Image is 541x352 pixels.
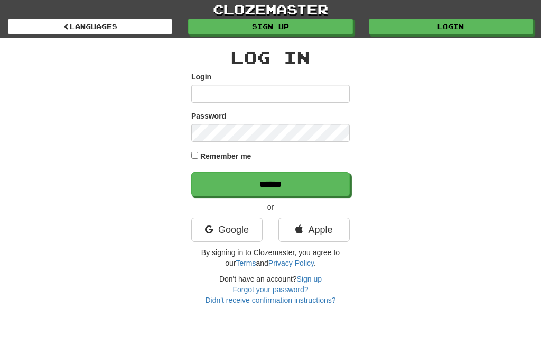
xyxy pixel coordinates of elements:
[191,274,350,305] div: Don't have an account?
[191,49,350,66] h2: Log In
[191,111,226,121] label: Password
[8,19,172,34] a: Languages
[191,247,350,268] p: By signing in to Clozemaster, you agree to our and .
[191,71,211,82] label: Login
[297,275,322,283] a: Sign up
[191,202,350,212] p: or
[191,218,263,242] a: Google
[369,19,533,34] a: Login
[268,259,314,267] a: Privacy Policy
[236,259,256,267] a: Terms
[205,296,335,304] a: Didn't receive confirmation instructions?
[188,19,352,34] a: Sign up
[200,151,251,161] label: Remember me
[232,285,308,294] a: Forgot your password?
[278,218,350,242] a: Apple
